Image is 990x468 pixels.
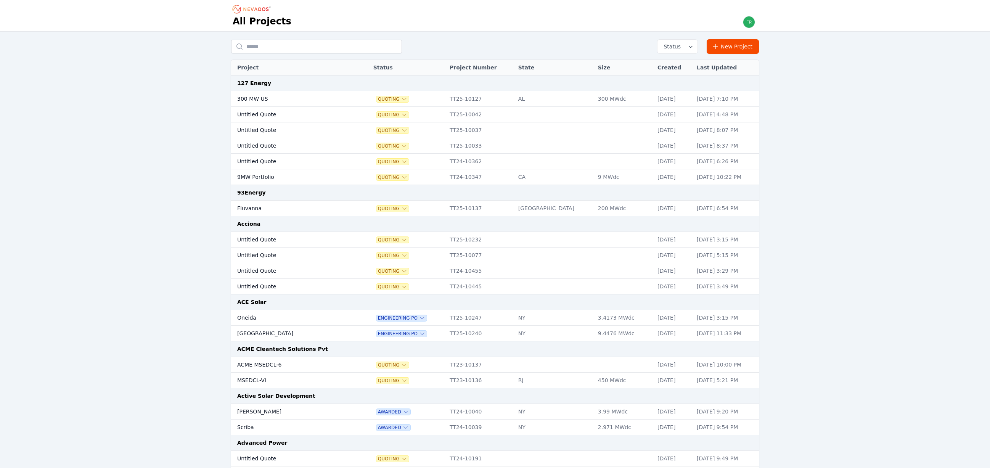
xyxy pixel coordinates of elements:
button: Quoting [376,268,409,274]
td: TT25-10137 [446,201,514,216]
td: [DATE] 6:26 PM [693,154,759,169]
td: [DATE] 10:22 PM [693,169,759,185]
td: [DATE] 9:49 PM [693,451,759,466]
td: TT23-10137 [446,357,514,373]
td: [DATE] [654,154,693,169]
td: Untitled Quote [231,122,350,138]
a: New Project [707,39,759,54]
button: Quoting [376,112,409,118]
td: [DATE] [654,248,693,263]
td: [DATE] 3:15 PM [693,310,759,326]
td: [DATE] 9:54 PM [693,420,759,435]
button: Quoting [376,127,409,133]
td: TT25-10240 [446,326,514,341]
td: Untitled Quote [231,279,350,294]
td: TT24-10039 [446,420,514,435]
td: ACE Solar [231,294,759,310]
td: TT25-10077 [446,248,514,263]
td: TT24-10347 [446,169,514,185]
td: [DATE] 3:49 PM [693,279,759,294]
button: Quoting [376,284,409,290]
td: Active Solar Development [231,388,759,404]
td: [DATE] 4:48 PM [693,107,759,122]
td: 300 MW US [231,91,350,107]
button: Quoting [376,159,409,165]
td: [PERSON_NAME] [231,404,350,420]
span: Quoting [376,362,409,368]
td: [DATE] [654,232,693,248]
td: [DATE] [654,404,693,420]
span: Quoting [376,237,409,243]
tr: Untitled QuoteQuotingTT25-10037[DATE][DATE] 8:07 PM [231,122,759,138]
td: TT23-10136 [446,373,514,388]
td: NY [514,420,594,435]
tr: 9MW PortfolioQuotingTT24-10347CA9 MWdc[DATE][DATE] 10:22 PM [231,169,759,185]
td: 3.99 MWdc [594,404,654,420]
td: TT24-10445 [446,279,514,294]
td: ACME Cleantech Solutions Pvt [231,341,759,357]
td: CA [514,169,594,185]
tr: Untitled QuoteQuotingTT24-10445[DATE][DATE] 3:49 PM [231,279,759,294]
h1: All Projects [233,15,291,27]
td: Untitled Quote [231,263,350,279]
button: Engineering PO [376,331,427,337]
td: TT25-10127 [446,91,514,107]
td: 9.4476 MWdc [594,326,654,341]
td: 200 MWdc [594,201,654,216]
td: Fluvanna [231,201,350,216]
td: [DATE] [654,138,693,154]
td: [GEOGRAPHIC_DATA] [231,326,350,341]
span: Quoting [376,456,409,462]
span: Quoting [376,143,409,149]
td: Untitled Quote [231,451,350,466]
span: Awarded [376,425,410,431]
td: Oneida [231,310,350,326]
tr: Untitled QuoteQuotingTT24-10191[DATE][DATE] 9:49 PM [231,451,759,466]
td: NY [514,326,594,341]
td: [DATE] [654,326,693,341]
tr: [PERSON_NAME]AwardedTT24-10040NY3.99 MWdc[DATE][DATE] 9:20 PM [231,404,759,420]
td: Scriba [231,420,350,435]
span: Engineering PO [376,315,427,321]
td: MSEDCL-VI [231,373,350,388]
tr: 300 MW USQuotingTT25-10127AL300 MWdc[DATE][DATE] 7:10 PM [231,91,759,107]
td: [DATE] 3:29 PM [693,263,759,279]
th: Size [594,60,654,76]
th: Project Number [446,60,514,76]
tr: Untitled QuoteQuotingTT25-10077[DATE][DATE] 5:15 PM [231,248,759,263]
td: 9 MWdc [594,169,654,185]
th: Status [370,60,446,76]
button: Status [657,40,697,53]
button: Awarded [376,409,410,415]
td: Untitled Quote [231,232,350,248]
td: [DATE] [654,279,693,294]
span: Quoting [376,96,409,102]
button: Quoting [376,252,409,259]
td: TT24-10191 [446,451,514,466]
td: [DATE] [654,310,693,326]
td: TT25-10247 [446,310,514,326]
tr: FluvannaQuotingTT25-10137[GEOGRAPHIC_DATA]200 MWdc[DATE][DATE] 6:54 PM [231,201,759,216]
td: [DATE] 8:37 PM [693,138,759,154]
td: Advanced Power [231,435,759,451]
tr: Untitled QuoteQuotingTT25-10042[DATE][DATE] 4:48 PM [231,107,759,122]
th: State [514,60,594,76]
td: TT25-10232 [446,232,514,248]
td: [DATE] [654,420,693,435]
td: [DATE] [654,91,693,107]
tr: OneidaEngineering POTT25-10247NY3.4173 MWdc[DATE][DATE] 3:15 PM [231,310,759,326]
button: Quoting [376,378,409,384]
td: [DATE] [654,107,693,122]
tr: Untitled QuoteQuotingTT25-10033[DATE][DATE] 8:37 PM [231,138,759,154]
tr: Untitled QuoteQuotingTT24-10362[DATE][DATE] 6:26 PM [231,154,759,169]
td: [GEOGRAPHIC_DATA] [514,201,594,216]
img: frida.manzo@nevados.solar [743,16,755,28]
button: Quoting [376,174,409,180]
